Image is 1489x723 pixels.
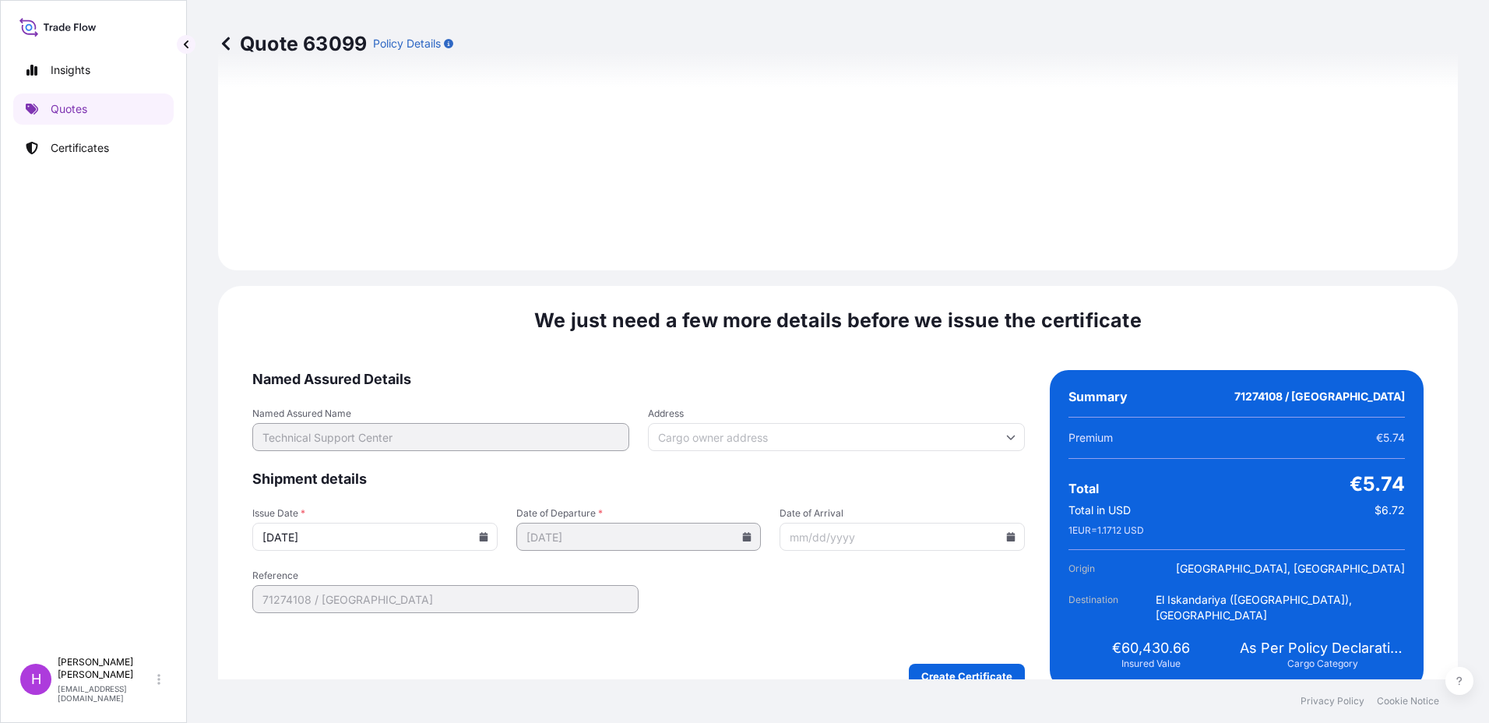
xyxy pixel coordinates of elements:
[648,407,1025,420] span: Address
[1068,592,1156,623] span: Destination
[58,656,154,681] p: [PERSON_NAME] [PERSON_NAME]
[1301,695,1364,707] a: Privacy Policy
[252,470,1025,488] span: Shipment details
[218,31,367,56] p: Quote 63099
[516,523,762,551] input: mm/dd/yyyy
[31,672,41,687] span: H
[1176,561,1405,577] span: [GEOGRAPHIC_DATA], [GEOGRAPHIC_DATA]
[1375,503,1405,518] span: $6.72
[252,570,639,582] span: Reference
[1240,639,1405,658] span: As Per Policy Declaration
[252,585,639,613] input: Your internal reference
[1156,592,1405,623] span: El Iskandariya ([GEOGRAPHIC_DATA]), [GEOGRAPHIC_DATA]
[252,523,498,551] input: mm/dd/yyyy
[1377,695,1439,707] a: Cookie Notice
[51,140,109,156] p: Certificates
[1376,430,1405,446] span: €5.74
[1068,389,1128,404] span: Summary
[1068,481,1099,496] span: Total
[13,55,174,86] a: Insights
[51,101,87,117] p: Quotes
[13,93,174,125] a: Quotes
[252,370,1025,389] span: Named Assured Details
[1350,471,1405,496] span: €5.74
[780,523,1025,551] input: mm/dd/yyyy
[909,664,1025,689] button: Create Certificate
[252,507,498,520] span: Issue Date
[1287,658,1358,670] span: Cargo Category
[1234,389,1405,404] span: 71274108 / [GEOGRAPHIC_DATA]
[13,132,174,164] a: Certificates
[648,423,1025,451] input: Cargo owner address
[1068,503,1131,518] span: Total in USD
[534,308,1142,333] span: We just need a few more details before we issue the certificate
[373,36,441,51] p: Policy Details
[516,507,762,520] span: Date of Departure
[780,507,1025,520] span: Date of Arrival
[1121,658,1181,670] span: Insured Value
[921,668,1012,684] p: Create Certificate
[1068,561,1156,577] span: Origin
[1068,524,1144,537] span: 1 EUR = 1.1712 USD
[1112,639,1190,658] span: €60,430.66
[252,407,629,420] span: Named Assured Name
[1068,430,1113,446] span: Premium
[51,62,90,78] p: Insights
[58,684,154,703] p: [EMAIL_ADDRESS][DOMAIN_NAME]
